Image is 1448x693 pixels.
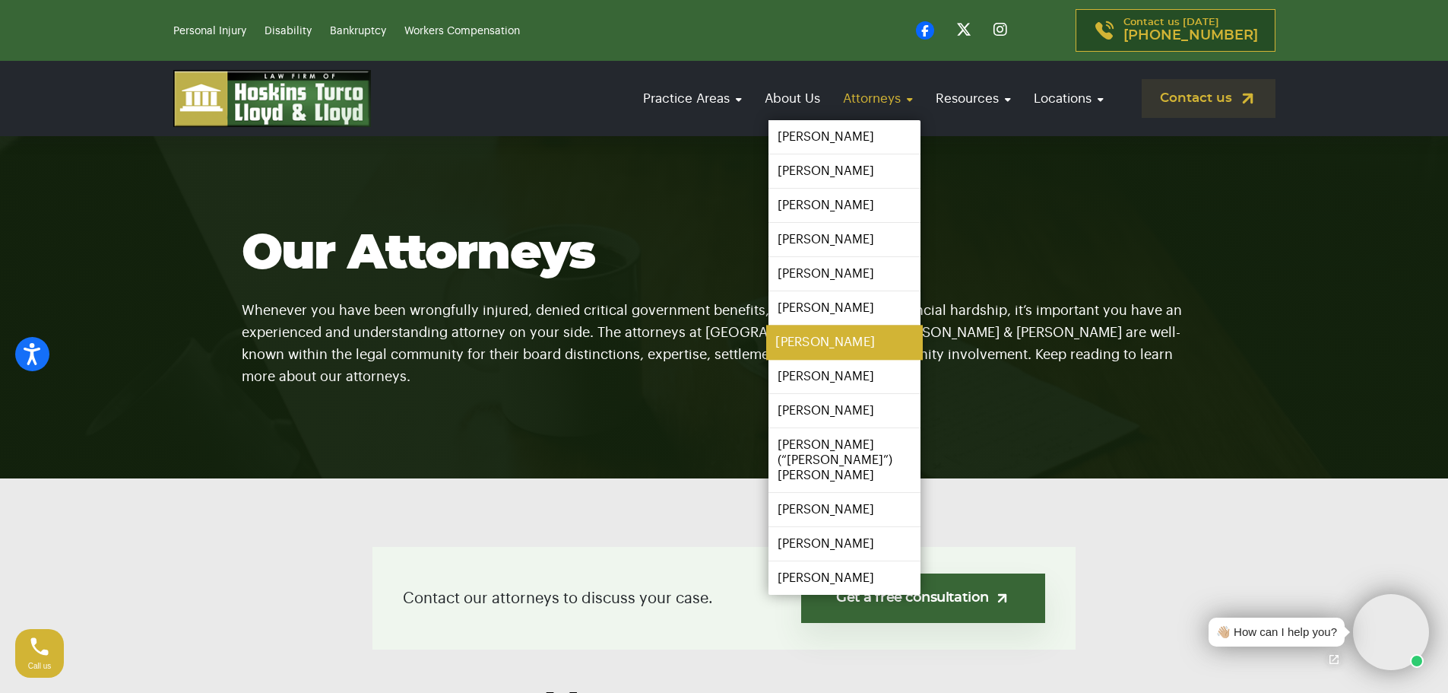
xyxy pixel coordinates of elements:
[330,26,386,37] a: Bankruptcy
[768,189,920,222] a: [PERSON_NAME]
[1123,17,1258,43] p: Contact us [DATE]
[1026,77,1111,120] a: Locations
[768,291,920,325] a: [PERSON_NAME]
[768,493,920,526] a: [PERSON_NAME]
[768,257,920,291] a: [PERSON_NAME]
[1123,28,1258,43] span: [PHONE_NUMBER]
[404,26,520,37] a: Workers Compensation
[265,26,312,37] a: Disability
[242,281,1207,388] p: Whenever you have been wrongfully injured, denied critical government benefits, or facing extreme...
[768,120,920,154] a: [PERSON_NAME]
[372,547,1076,650] div: Contact our attorneys to discuss your case.
[766,326,923,360] a: [PERSON_NAME]
[757,77,828,120] a: About Us
[768,527,920,561] a: [PERSON_NAME]
[768,561,920,595] a: [PERSON_NAME]
[928,77,1019,120] a: Resources
[835,77,920,120] a: Attorneys
[994,590,1010,606] img: arrow-up-right-light.svg
[173,70,371,127] img: logo
[1142,79,1275,118] a: Contact us
[801,574,1045,623] a: Get a free consultation
[1216,624,1337,641] div: 👋🏼 How can I help you?
[1318,644,1350,676] a: Open chat
[768,428,920,492] a: [PERSON_NAME] (“[PERSON_NAME]”) [PERSON_NAME]
[242,227,1207,281] h1: Our Attorneys
[768,394,920,428] a: [PERSON_NAME]
[768,223,920,256] a: [PERSON_NAME]
[635,77,749,120] a: Practice Areas
[768,360,920,393] a: [PERSON_NAME]
[28,662,52,670] span: Call us
[768,154,920,188] a: [PERSON_NAME]
[1076,9,1275,52] a: Contact us [DATE][PHONE_NUMBER]
[173,26,246,37] a: Personal Injury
